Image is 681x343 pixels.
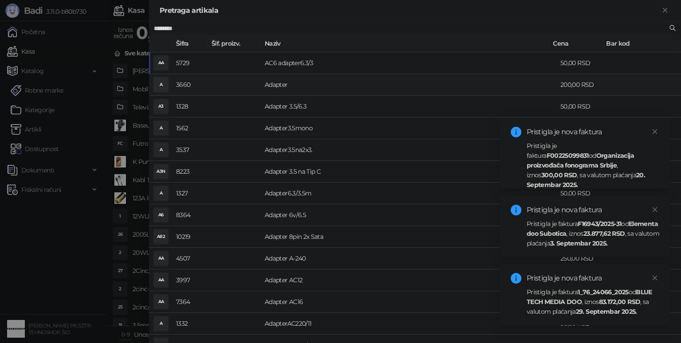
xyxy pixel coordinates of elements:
[557,74,610,96] td: 200,00 RSD
[154,143,168,157] div: A
[578,220,621,228] strong: F16943/2025-31
[154,56,168,70] div: AA
[511,127,521,137] span: info-circle
[261,183,557,204] td: Adapter6.3/3.5m
[511,273,521,284] span: info-circle
[599,298,641,306] strong: 83.172,00 RSD
[550,239,607,247] strong: 3. Septembar 2025.
[261,117,557,139] td: Adapter3.5mono
[172,269,208,291] td: 3997
[154,78,168,92] div: A
[172,96,208,117] td: 1328
[154,121,168,135] div: A
[650,273,660,283] a: Close
[154,273,168,287] div: AA
[172,139,208,161] td: 3537
[527,287,660,316] div: Pristigla je faktura od , iznos , sa valutom plaćanja
[527,127,660,137] div: Pristigla je nova faktura
[557,96,610,117] td: 50,00 RSD
[547,152,589,160] strong: F00225099831
[154,99,168,113] div: A3
[261,96,557,117] td: Adapter 3.5/6.3
[172,161,208,183] td: 8223
[261,161,557,183] td: Adapter 3.5 na Tip C
[576,308,637,316] strong: 29. Septembar 2025.
[541,171,577,179] strong: 300,00 RSD
[549,35,603,52] th: Cena
[261,52,557,74] td: AC6 adapter6.3/3
[172,313,208,335] td: 1332
[261,204,557,226] td: Adapter 6v/6.5
[172,52,208,74] td: 5729
[160,5,660,16] div: Pretraga artikala
[172,226,208,248] td: 10219
[172,291,208,313] td: 7364
[650,205,660,214] a: Close
[652,207,658,213] span: close
[172,248,208,269] td: 4507
[557,52,610,74] td: 50,00 RSD
[578,288,628,296] strong: 1_76_24066_2025
[603,35,673,52] th: Bar kod
[172,74,208,96] td: 3660
[172,35,208,52] th: Šifra
[261,313,557,335] td: AdapterAC220/11
[261,35,549,52] th: Naziv
[172,204,208,226] td: 8364
[261,291,557,313] td: Adapter AC16
[154,208,168,222] div: A6
[660,5,670,16] button: Zatvori
[652,275,658,281] span: close
[652,129,658,135] span: close
[154,251,168,265] div: AA
[557,117,610,139] td: 50,00 RSD
[527,273,660,284] div: Pristigla je nova faktura
[527,141,660,190] div: Pristigla je faktura od , iznos , sa valutom plaćanja
[154,316,168,331] div: A
[261,226,557,248] td: Adapter 8pin 2x Sata
[154,295,168,309] div: AA
[511,205,521,215] span: info-circle
[650,127,660,136] a: Close
[261,269,557,291] td: Adapter AC12
[154,164,168,179] div: A3N
[208,35,261,52] th: Šif. proizv.
[261,74,557,96] td: Adapter
[527,205,660,215] div: Pristigla je nova faktura
[583,230,625,238] strong: 23.877,62 RSD
[154,186,168,200] div: A
[172,117,208,139] td: 1562
[261,248,557,269] td: Adapter A-240
[261,139,557,161] td: Adapter3.5na2x3.
[172,183,208,204] td: 1327
[527,288,652,306] strong: BLUE TECH MEDIA DOO
[527,219,660,248] div: Pristigla je faktura od , iznos , sa valutom plaćanja
[154,230,168,244] div: A82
